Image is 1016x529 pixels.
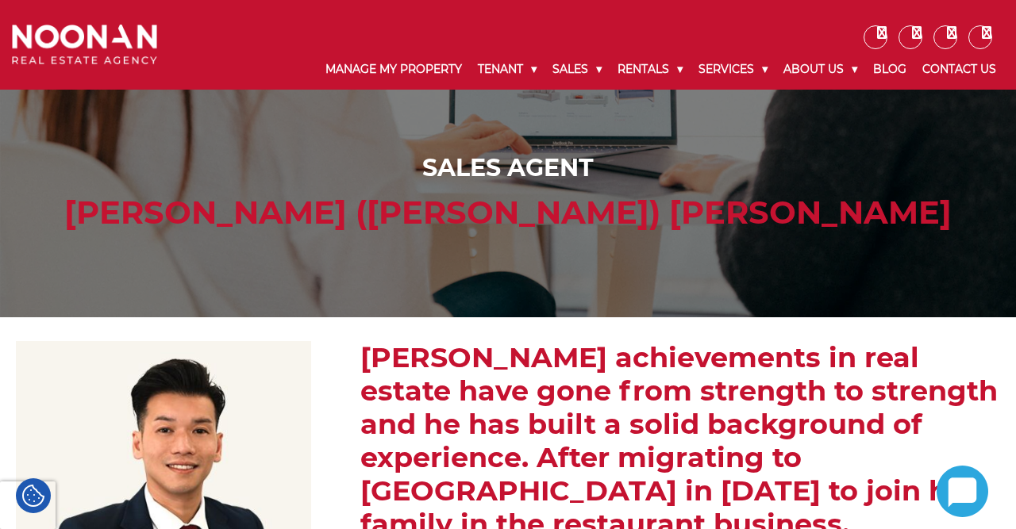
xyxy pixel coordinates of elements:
[545,49,610,90] a: Sales
[775,49,865,90] a: About Us
[865,49,914,90] a: Blog
[16,194,1000,232] h1: [PERSON_NAME] ([PERSON_NAME]) [PERSON_NAME]
[470,49,545,90] a: Tenant
[16,150,1000,186] div: Sales Agent
[317,49,470,90] a: Manage My Property
[610,49,691,90] a: Rentals
[16,478,51,513] div: Cookie Settings
[914,49,1004,90] a: Contact Us
[691,49,775,90] a: Services
[12,25,157,65] img: Noonan Real Estate Agency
